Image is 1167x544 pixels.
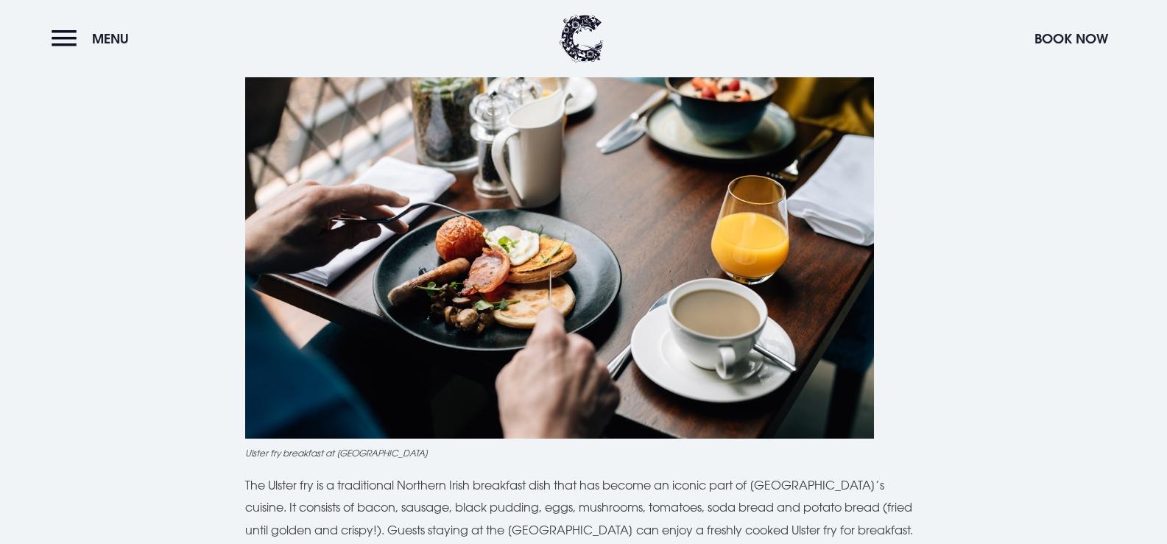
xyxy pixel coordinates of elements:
button: Menu [52,23,136,54]
img: Traditional Northern Irish breakfast [245,20,874,439]
button: Book Now [1027,23,1115,54]
p: The Ulster fry is a traditional Northern Irish breakfast dish that has become an iconic part of [... [245,474,923,541]
figcaption: Ulster fry breakfast at [GEOGRAPHIC_DATA] [245,446,923,459]
img: Clandeboye Lodge [560,15,604,63]
span: Menu [92,30,129,47]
